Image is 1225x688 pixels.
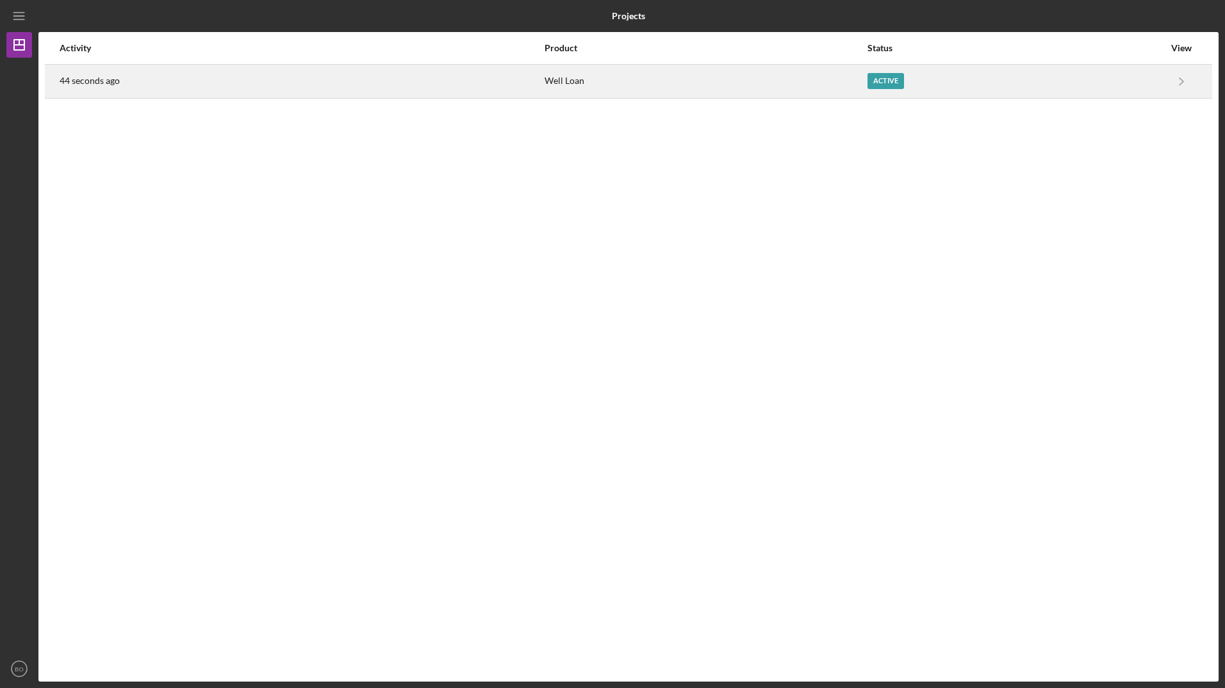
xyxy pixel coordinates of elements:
div: Active [867,73,904,89]
div: Product [545,43,866,53]
text: BO [15,666,24,673]
b: Projects [612,11,645,21]
button: BO [6,656,32,682]
div: Status [867,43,1164,53]
time: 2025-09-03 14:07 [60,76,120,86]
div: Well Loan [545,65,866,97]
div: Activity [60,43,543,53]
div: View [1165,43,1197,53]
